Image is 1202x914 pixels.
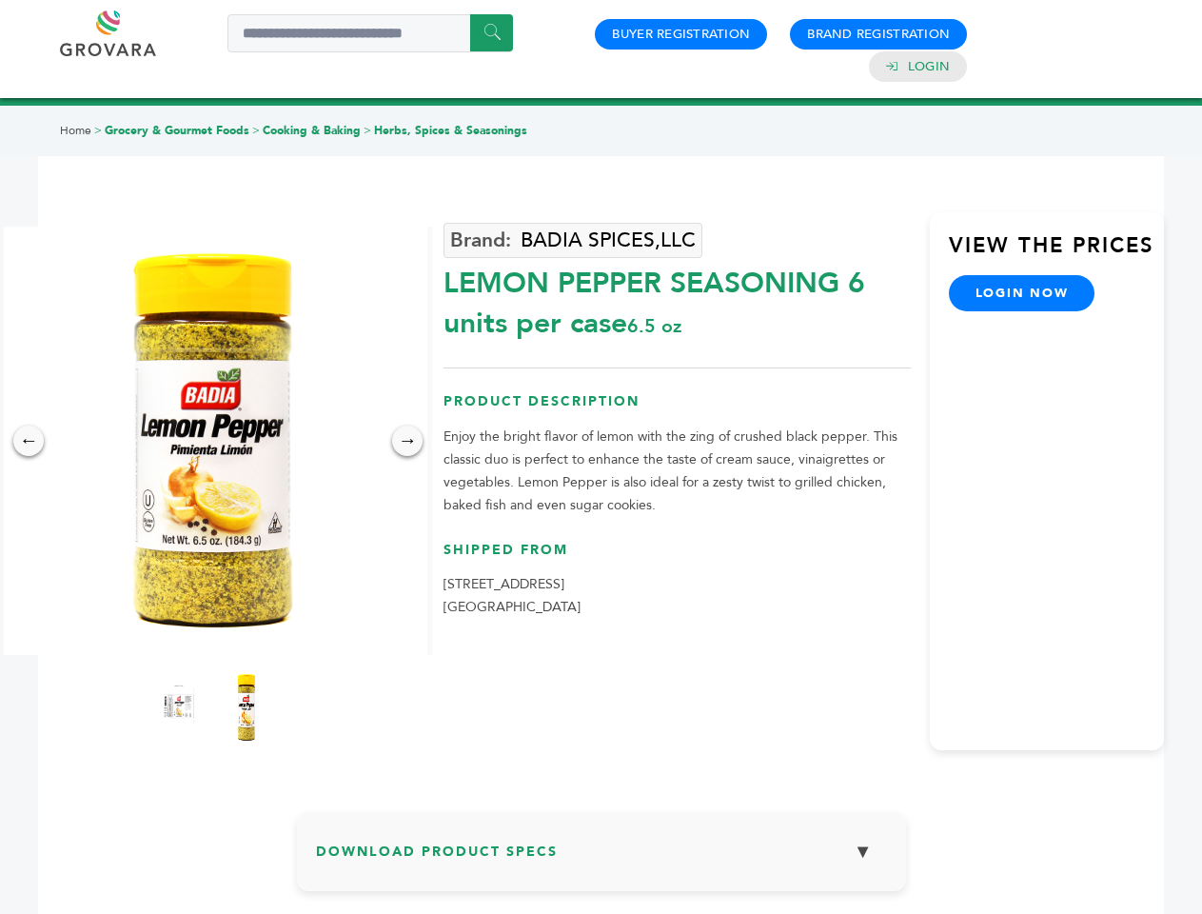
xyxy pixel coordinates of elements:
[949,231,1164,275] h3: View the Prices
[443,541,911,574] h3: Shipped From
[252,123,260,138] span: >
[612,26,750,43] a: Buyer Registration
[949,275,1095,311] a: login now
[443,254,911,344] div: LEMON PEPPER SEASONING 6 units per case
[374,123,527,138] a: Herbs, Spices & Seasonings
[156,669,204,745] img: LEMON PEPPER SEASONING 6 units per case 6.5 oz Product Label
[263,123,361,138] a: Cooking & Baking
[443,573,911,619] p: [STREET_ADDRESS] [GEOGRAPHIC_DATA]
[443,223,702,258] a: BADIA SPICES,LLC
[227,14,513,52] input: Search a product or brand...
[443,426,911,517] p: Enjoy the bright flavor of lemon with the zing of crushed black pepper. This classic duo is perfe...
[443,392,911,426] h3: Product Description
[807,26,950,43] a: Brand Registration
[105,123,249,138] a: Grocery & Gourmet Foods
[60,123,91,138] a: Home
[627,313,681,339] span: 6.5 oz
[316,831,887,886] h3: Download Product Specs
[839,831,887,872] button: ▼
[364,123,371,138] span: >
[392,426,423,456] div: →
[13,426,44,456] div: ←
[223,669,270,745] img: LEMON PEPPER SEASONING 6 units per case 6.5 oz
[94,123,102,138] span: >
[908,58,950,75] a: Login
